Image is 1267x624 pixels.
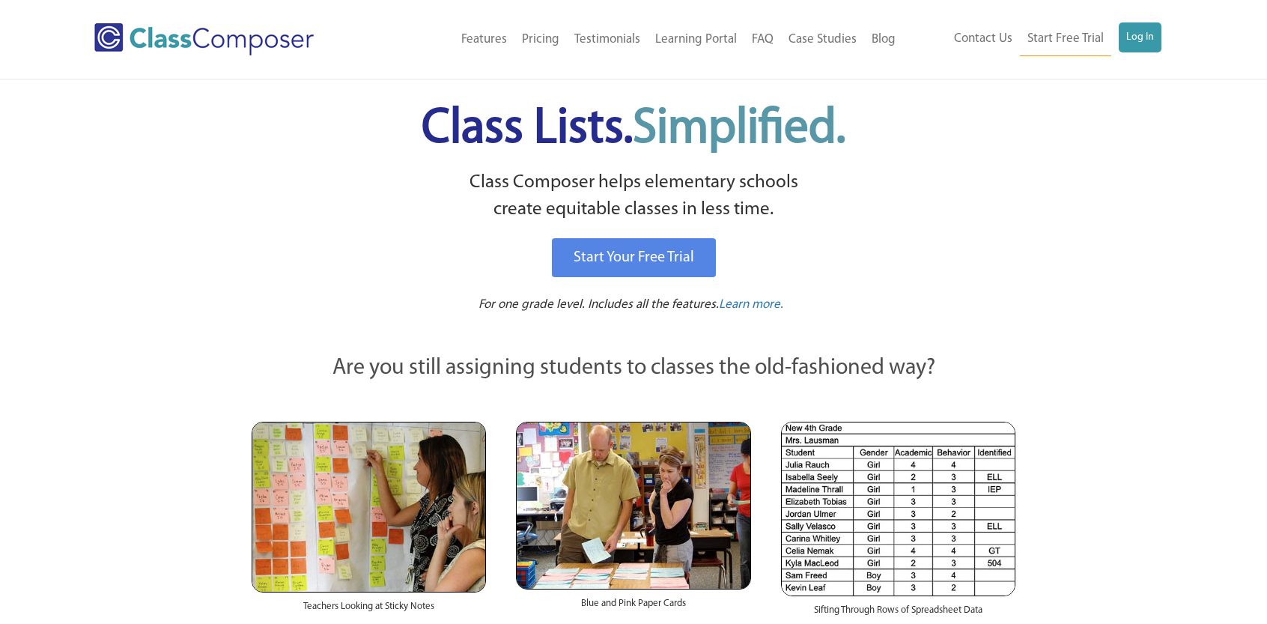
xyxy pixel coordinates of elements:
img: Teachers Looking at Sticky Notes [252,422,486,593]
a: Start Free Trial [1020,22,1111,56]
a: Learning Portal [648,23,744,56]
span: Class Lists. [422,105,845,154]
span: Learn more. [719,298,783,311]
a: Pricing [514,23,567,56]
a: Start Your Free Trial [552,238,716,277]
span: For one grade level. Includes all the features. [478,298,719,311]
a: Blog [864,23,903,56]
nav: Header Menu [375,23,903,56]
img: Blue and Pink Paper Cards [516,422,750,589]
img: Spreadsheets [781,422,1015,596]
a: Contact Us [947,22,1020,55]
a: Log In [1119,22,1161,52]
a: Case Studies [781,23,864,56]
a: Features [454,23,514,56]
a: Learn more. [719,296,783,315]
a: FAQ [744,23,781,56]
a: Testimonials [567,23,648,56]
img: Class Composer [94,23,314,55]
nav: Header Menu [903,22,1161,56]
span: Simplified. [633,105,845,154]
p: Are you still assigning students to classes the old-fashioned way? [252,352,1015,385]
span: Start Your Free Trial [574,250,694,265]
p: Class Composer helps elementary schools create equitable classes in less time. [249,169,1018,224]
